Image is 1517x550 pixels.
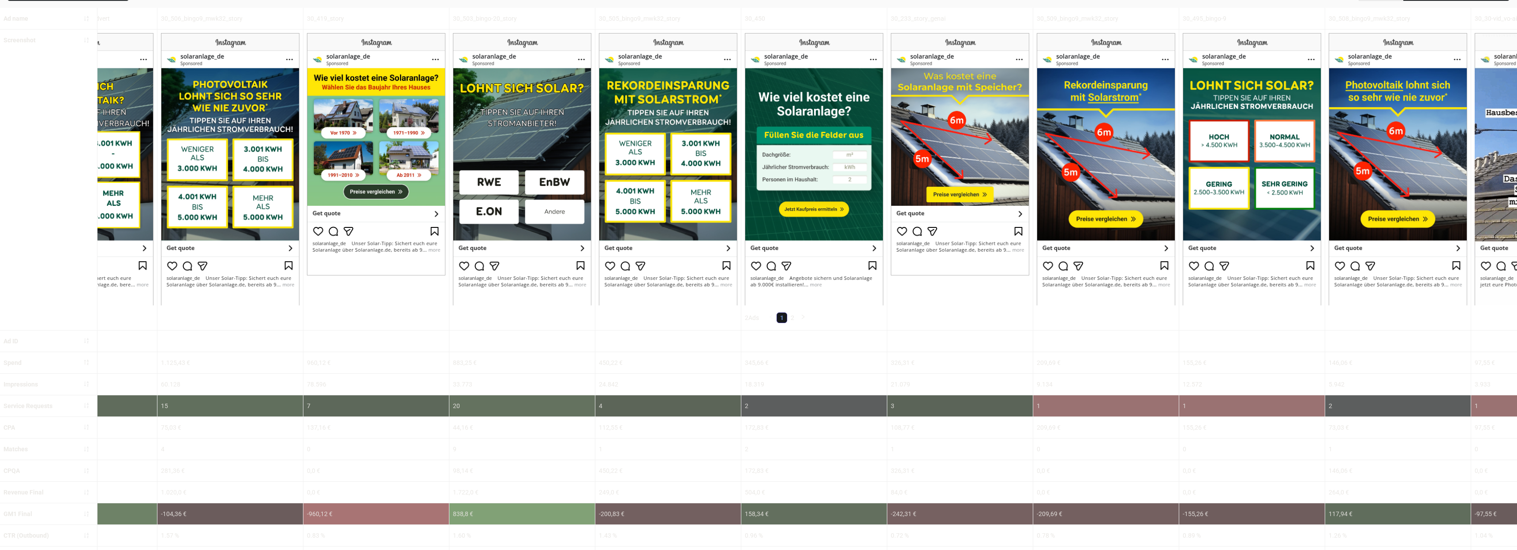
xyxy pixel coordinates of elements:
[303,374,449,395] div: 78.596
[449,503,595,524] div: 838,8 €
[1179,525,1325,546] div: 0.89 %
[595,395,741,416] div: 4
[798,312,808,323] button: right
[4,489,44,496] b: Revenue Final
[1325,525,1471,546] div: 1.26 %
[741,395,887,416] div: 2
[599,33,737,305] img: Screenshot 120231220979880649
[83,532,90,539] span: sort-ascending
[1179,8,1325,29] div: 30_495_bingo-9
[887,503,1033,524] div: -242,31 €
[303,525,449,546] div: 0.83 %
[83,511,90,517] span: sort-ascending
[1325,460,1471,481] div: 146,06 €
[83,424,90,430] span: sort-ascending
[157,439,303,460] div: 4
[449,417,595,438] div: 44,16 €
[83,402,90,409] span: sort-ascending
[741,525,887,546] div: 0.96 %
[1179,460,1325,481] div: 0,0 €
[1325,439,1471,460] div: 1
[887,8,1033,29] div: 30_233_story_genai
[1325,503,1471,524] div: 117,94 €
[887,352,1033,373] div: 326,31 €
[1033,482,1179,503] div: 0,0 €
[303,395,449,416] div: 7
[157,525,303,546] div: 1.57 %
[4,381,38,388] b: Impressions
[1329,33,1467,305] img: Screenshot 120231220982540649
[449,525,595,546] div: 1.60 %
[595,8,741,29] div: 30_505_bingo9_mwk32_story
[157,417,303,438] div: 75,03 €
[1033,417,1179,438] div: 209,69 €
[303,503,449,524] div: -960,12 €
[787,312,798,323] li: 2
[4,37,36,44] b: Screenshot
[157,503,303,524] div: -104,36 €
[161,33,299,305] img: Screenshot 120231220978790649
[766,312,777,323] button: left
[741,439,887,460] div: 2
[303,8,449,29] div: 30_419_story
[887,482,1033,503] div: 84,0 €
[1325,8,1471,29] div: 30_508_bingo9_mwk32_story
[83,381,90,387] span: sort-ascending
[1325,352,1471,373] div: 146,06 €
[595,439,741,460] div: 1
[777,313,787,323] a: 1
[4,338,18,345] b: Ad ID
[887,525,1033,546] div: 0.72 %
[1033,460,1179,481] div: 0,0 €
[1033,503,1179,524] div: -209,69 €
[745,314,759,321] span: 2 Ads
[4,446,28,453] b: Matches
[307,33,445,275] img: Screenshot 120231219770970649
[745,33,883,305] img: Screenshot 120231219771270649
[1325,395,1471,416] div: 2
[741,460,887,481] div: 172,83 €
[4,424,15,431] b: CPA
[303,482,449,503] div: 0,0 €
[83,359,90,365] span: sort-descending
[449,8,595,29] div: 30_503_bingo-20_story
[1179,482,1325,503] div: 0,0 €
[1179,503,1325,524] div: -155,26 €
[1033,395,1179,416] div: 1
[798,312,808,323] li: Next Page
[4,467,20,474] b: CPQA
[303,460,449,481] div: 0,0 €
[1325,482,1471,503] div: 264,0 €
[83,37,90,43] span: sort-ascending
[595,525,741,546] div: 1.43 %
[83,446,90,452] span: sort-ascending
[595,482,741,503] div: 249,0 €
[887,395,1033,416] div: 3
[766,312,777,323] li: Previous Page
[1037,33,1175,305] img: Screenshot 120231220981660649
[157,374,303,395] div: 60.128
[157,352,303,373] div: 1.125,43 €
[4,510,32,517] b: GM1 Final
[595,352,741,373] div: 450,22 €
[1033,374,1179,395] div: 9.134
[1179,439,1325,460] div: 0
[4,15,28,22] b: Ad name
[887,417,1033,438] div: 108,77 €
[83,489,90,495] span: sort-ascending
[1183,33,1321,305] img: Screenshot 120231219770930649
[1033,525,1179,546] div: 0.78 %
[741,374,887,395] div: 18.319
[741,352,887,373] div: 345,66 €
[1033,352,1179,373] div: 209,69 €
[887,460,1033,481] div: 326,31 €
[1179,395,1325,416] div: 1
[595,503,741,524] div: -200,83 €
[303,352,449,373] div: 960,12 €
[157,482,303,503] div: 1.020,0 €
[595,460,741,481] div: 450,22 €
[303,439,449,460] div: 0
[891,33,1029,275] img: Screenshot 120231219771280649
[303,417,449,438] div: 137,16 €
